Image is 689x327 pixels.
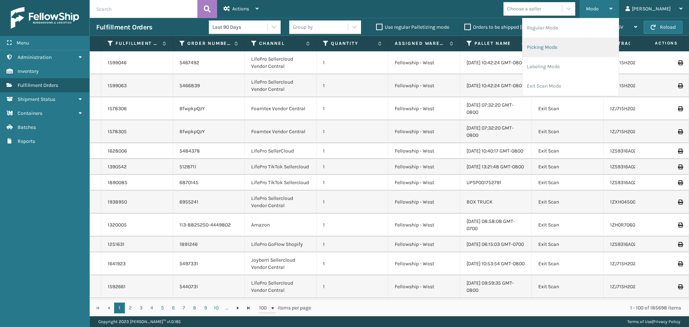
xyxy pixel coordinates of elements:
[317,143,388,159] td: 1
[610,261,657,267] a: 1ZJ715H20215050793
[678,164,682,169] i: Print Label
[235,305,241,311] span: Go to the next page
[243,303,254,313] a: Go to the last page
[108,283,126,290] a: 1592661
[317,275,388,298] td: 1
[388,237,460,252] td: Fellowship - West
[376,24,449,30] label: Use regular Palletizing mode
[18,82,58,88] span: Fulfillment Orders
[11,7,79,29] img: logo
[460,275,532,298] td: [DATE] 09:59:35 GMT-0800
[317,97,388,120] td: 1
[678,284,682,289] i: Print Label
[18,54,52,60] span: Administration
[678,200,682,205] i: Print Label
[610,199,660,205] a: 1ZXH04500219446656
[108,82,127,89] a: 1599063
[211,303,222,313] a: 10
[245,191,317,214] td: LifePro Sellercloud Vendor Central
[245,120,317,143] td: Foamtex Vendor Central
[317,175,388,191] td: 1
[388,51,460,74] td: Fellowship - West
[98,316,181,327] p: Copyright 2023 [PERSON_NAME]™ v 1.0.185
[678,83,682,88] i: Print Label
[173,214,245,237] td: 113-8825250-4449802
[532,120,604,143] td: Exit Scan
[108,198,127,206] a: 1938950
[157,303,168,313] a: 5
[627,319,652,324] a: Terms of Use
[522,38,619,57] li: Picking Mode
[460,159,532,175] td: [DATE] 13:21:48 GMT-0800
[245,159,317,175] td: LifePro TikTok Sellercloud
[678,106,682,111] i: Print Label
[317,298,388,321] td: 1
[395,40,446,47] label: Assigned Warehouse
[678,60,682,65] i: Print Label
[388,74,460,97] td: Fellowship - West
[388,143,460,159] td: Fellowship - West
[610,241,657,247] a: 1Z59316A0210518637
[532,252,604,275] td: Exit Scan
[246,305,252,311] span: Go to the last page
[245,252,317,275] td: Joyberri Sellercloud Vendor Central
[179,303,189,313] a: 7
[586,6,599,12] span: Mode
[245,275,317,298] td: LifePro Sellercloud Vendor Central
[173,175,245,191] td: 6870145
[460,74,532,97] td: [DATE] 10:42:24 GMT-0800
[245,74,317,97] td: LifePro Sellercloud Vendor Central
[317,191,388,214] td: 1
[532,214,604,237] td: Exit Scan
[173,252,245,275] td: 5497331
[460,214,532,237] td: [DATE] 08:58:08 GMT-0700
[245,237,317,252] td: LifePro GoFlow Shopify
[173,298,245,321] td: 1869887
[173,143,245,159] td: 5484378
[245,97,317,120] td: Foamtex Vendor Central
[388,97,460,120] td: Fellowship - West
[460,175,532,191] td: UPSP001752791
[317,120,388,143] td: 1
[610,179,658,186] a: 1Z59316A0239190302
[388,159,460,175] td: Fellowship - West
[245,143,317,159] td: LifePro SellerCloud
[532,275,604,298] td: Exit Scan
[522,57,619,76] li: Labeling Mode
[114,303,125,313] a: 1
[317,237,388,252] td: 1
[108,260,126,267] a: 1641923
[259,304,270,312] span: 100
[460,252,532,275] td: [DATE] 10:53:54 GMT-0800
[18,96,55,102] span: Shipment Status
[678,180,682,185] i: Print Label
[189,303,200,313] a: 8
[532,97,604,120] td: Exit Scan
[610,106,658,112] a: 1ZJ715H20288101458
[317,252,388,275] td: 1
[532,143,604,159] td: Exit Scan
[173,120,245,143] td: BfwpkpQzY
[259,303,311,313] span: items per page
[678,223,682,228] i: Print Label
[388,214,460,237] td: Fellowship - West
[460,298,532,321] td: [DATE] 06:48:23 GMT-0700
[388,298,460,321] td: Fellowship - West
[678,261,682,266] i: Print Label
[108,105,127,112] a: 1578306
[96,23,152,32] h3: Fulfillment Orders
[173,275,245,298] td: 5440731
[653,319,680,324] a: Privacy Policy
[173,74,245,97] td: 5466839
[522,18,619,38] li: Regular Mode
[532,298,604,321] td: Exit Scan
[321,304,681,312] div: 1 - 100 of 185698 items
[232,6,249,12] span: Actions
[532,191,604,214] td: Exit Scan
[464,24,534,30] label: Orders to be shipped [DATE]
[108,163,127,170] a: 1390542
[18,68,39,74] span: Inventory
[136,303,146,313] a: 3
[108,221,127,229] a: 1320005
[532,175,604,191] td: Exit Scan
